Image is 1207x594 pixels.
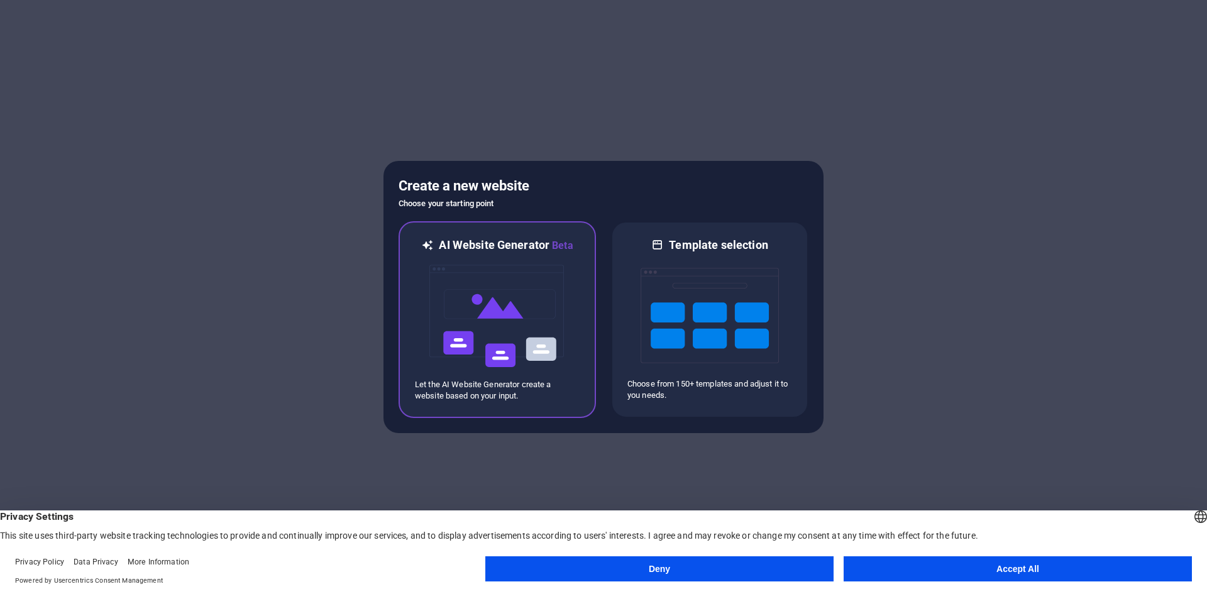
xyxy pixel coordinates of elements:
h6: Choose your starting point [399,196,808,211]
img: ai [428,253,566,379]
h6: AI Website Generator [439,238,573,253]
p: Choose from 150+ templates and adjust it to you needs. [627,378,792,401]
div: AI Website GeneratorBetaaiLet the AI Website Generator create a website based on your input. [399,221,596,418]
p: Let the AI Website Generator create a website based on your input. [415,379,580,402]
div: Template selectionChoose from 150+ templates and adjust it to you needs. [611,221,808,418]
h6: Template selection [669,238,768,253]
span: Beta [549,239,573,251]
h5: Create a new website [399,176,808,196]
